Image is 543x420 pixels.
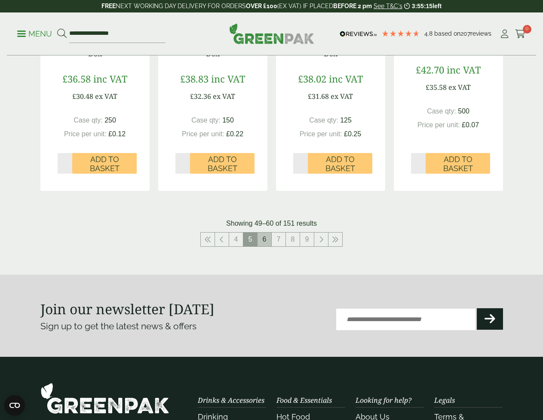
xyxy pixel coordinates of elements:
[246,3,277,9] strong: OVER £100
[17,29,52,39] p: Menu
[40,300,215,318] strong: Join our newsletter [DATE]
[108,130,126,138] span: £0.12
[433,3,442,9] span: left
[93,72,127,85] span: inc VAT
[213,92,235,101] span: ex VAT
[416,63,444,76] span: £42.70
[298,72,326,85] span: £38.02
[333,3,372,9] strong: BEFORE 2 pm
[426,83,447,92] span: £35.58
[309,116,338,124] span: Case qty:
[308,92,329,101] span: £31.68
[190,92,211,101] span: £32.36
[72,153,137,174] button: Add to Basket
[74,116,103,124] span: Case qty:
[374,3,402,9] a: See T&C's
[182,130,224,138] span: Price per unit:
[515,30,526,38] i: Cart
[329,72,363,85] span: inc VAT
[460,30,470,37] span: 207
[447,63,481,76] span: inc VAT
[340,116,352,124] span: 125
[381,30,420,37] div: 4.79 Stars
[314,155,366,173] span: Add to Basket
[417,121,460,129] span: Price per unit:
[180,72,209,85] span: £38.83
[17,29,52,37] a: Menu
[344,130,361,138] span: £0.25
[300,130,342,138] span: Price per unit:
[272,233,285,246] a: 7
[427,107,456,115] span: Case qty:
[78,155,131,173] span: Add to Basket
[196,155,248,173] span: Add to Basket
[226,218,317,229] p: Showing 49–60 of 151 results
[72,92,93,101] span: £30.48
[64,130,107,138] span: Price per unit:
[331,92,353,101] span: ex VAT
[523,25,531,34] span: 0
[40,383,169,414] img: GreenPak Supplies
[243,233,257,246] span: 5
[211,72,245,85] span: inc VAT
[308,153,372,174] button: Add to Basket
[104,116,116,124] span: 250
[286,233,300,246] a: 8
[340,31,377,37] img: REVIEWS.io
[95,92,117,101] span: ex VAT
[432,155,484,173] span: Add to Basket
[229,233,243,246] a: 4
[222,116,234,124] span: 150
[4,395,25,416] button: Open CMP widget
[40,319,248,333] p: Sign up to get the latest news & offers
[190,153,255,174] button: Add to Basket
[426,153,490,174] button: Add to Basket
[515,28,526,40] a: 0
[434,30,460,37] span: Based on
[412,3,433,9] span: 3:55:15
[462,121,479,129] span: £0.07
[470,30,491,37] span: reviews
[499,30,510,38] i: My Account
[62,72,91,85] span: £36.58
[101,3,116,9] strong: FREE
[226,130,243,138] span: £0.22
[424,30,434,37] span: 4.8
[300,233,314,246] a: 9
[458,107,469,115] span: 500
[229,23,314,44] img: GreenPak Supplies
[448,83,471,92] span: ex VAT
[258,233,271,246] a: 6
[191,116,221,124] span: Case qty:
